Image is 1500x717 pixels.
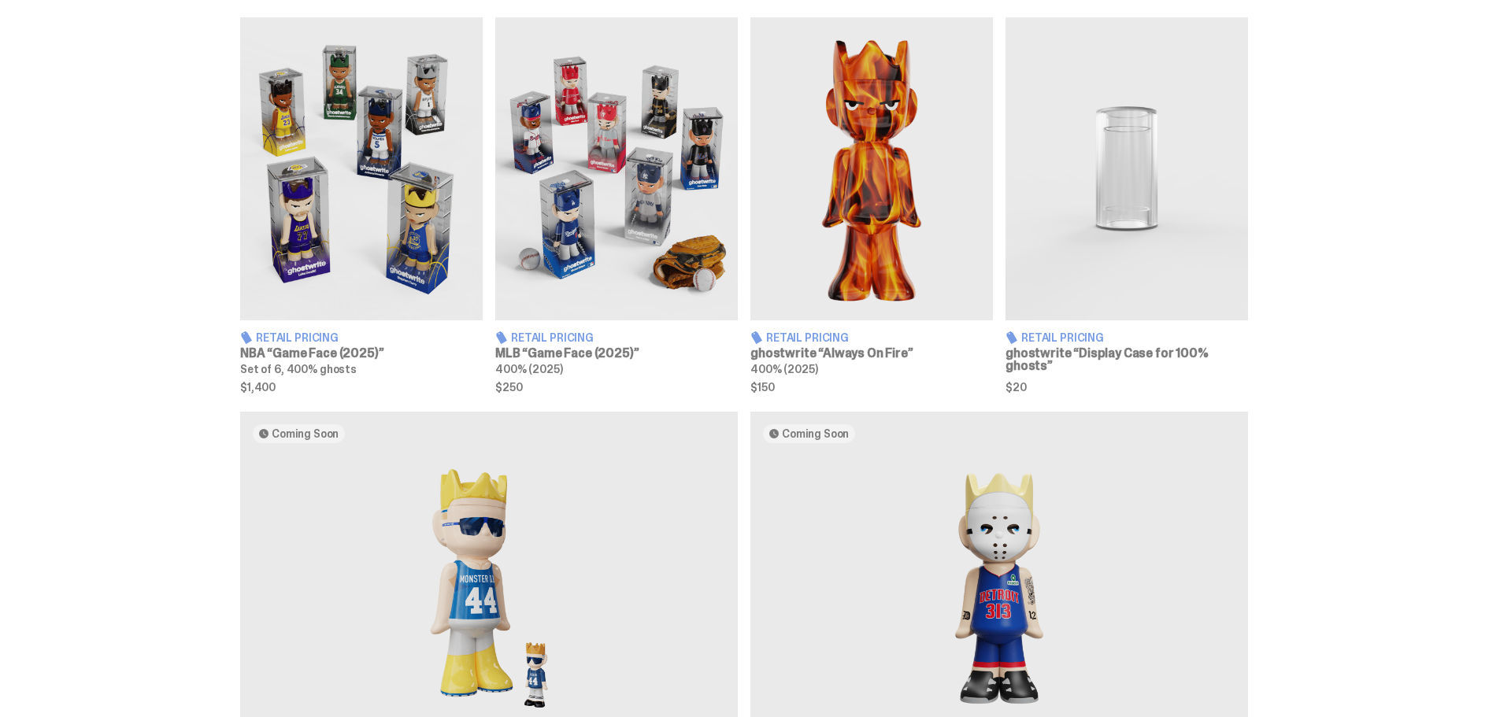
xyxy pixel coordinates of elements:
[750,347,993,360] h3: ghostwrite “Always On Fire”
[240,17,483,320] img: Game Face (2025)
[750,382,993,393] span: $150
[256,332,339,343] span: Retail Pricing
[766,332,849,343] span: Retail Pricing
[240,382,483,393] span: $1,400
[1006,17,1248,320] img: Display Case for 100% ghosts
[495,17,738,392] a: Game Face (2025) Retail Pricing
[1021,332,1104,343] span: Retail Pricing
[1006,17,1248,392] a: Display Case for 100% ghosts Retail Pricing
[750,17,993,392] a: Always On Fire Retail Pricing
[750,362,817,376] span: 400% (2025)
[495,347,738,360] h3: MLB “Game Face (2025)”
[240,362,357,376] span: Set of 6, 400% ghosts
[240,17,483,392] a: Game Face (2025) Retail Pricing
[272,427,339,440] span: Coming Soon
[495,362,562,376] span: 400% (2025)
[495,382,738,393] span: $250
[1006,347,1248,372] h3: ghostwrite “Display Case for 100% ghosts”
[750,17,993,320] img: Always On Fire
[1006,382,1248,393] span: $20
[240,347,483,360] h3: NBA “Game Face (2025)”
[511,332,594,343] span: Retail Pricing
[782,427,849,440] span: Coming Soon
[495,17,738,320] img: Game Face (2025)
